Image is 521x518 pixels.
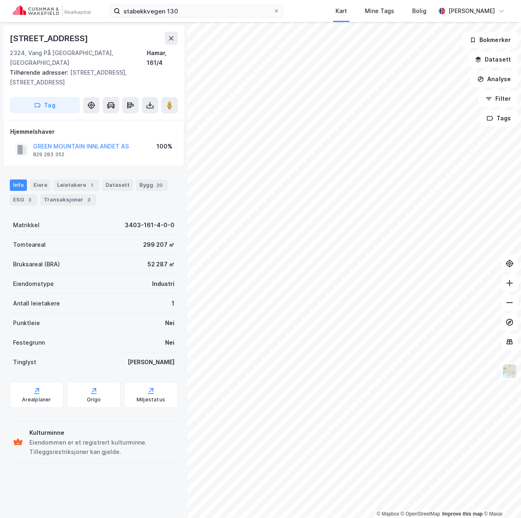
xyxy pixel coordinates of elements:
[29,428,174,438] div: Kulturminne
[463,32,518,48] button: Bokmerker
[26,196,34,204] div: 3
[30,179,51,191] div: Eiere
[85,196,93,204] div: 3
[137,396,165,403] div: Miljøstatus
[165,338,174,348] div: Nei
[480,110,518,126] button: Tags
[13,279,54,289] div: Eiendomstype
[10,194,37,206] div: ESG
[10,32,90,45] div: [STREET_ADDRESS]
[10,127,177,137] div: Hjemmelshaver
[10,179,27,191] div: Info
[13,5,91,17] img: cushman-wakefield-realkapital-logo.202ea83816669bd177139c58696a8fa1.svg
[401,511,440,517] a: OpenStreetMap
[13,259,60,269] div: Bruksareal (BRA)
[479,91,518,107] button: Filter
[33,151,64,158] div: 829 283 352
[13,220,40,230] div: Matrikkel
[128,357,174,367] div: [PERSON_NAME]
[29,438,174,457] div: Eiendommen er et registrert kulturminne. Tilleggsrestriksjoner kan gjelde.
[22,396,51,403] div: Arealplaner
[155,181,164,189] div: 20
[88,181,96,189] div: 1
[147,48,178,68] div: Hamar, 161/4
[412,6,426,16] div: Bolig
[13,357,36,367] div: Tinglyst
[165,318,174,328] div: Nei
[336,6,347,16] div: Kart
[448,6,495,16] div: [PERSON_NAME]
[136,179,168,191] div: Bygg
[143,240,174,250] div: 299 207 ㎡
[54,179,99,191] div: Leietakere
[148,259,174,269] div: 52 287 ㎡
[10,68,171,87] div: [STREET_ADDRESS], [STREET_ADDRESS]
[13,240,46,250] div: Tomteareal
[157,142,172,151] div: 100%
[120,5,273,17] input: Søk på adresse, matrikkel, gårdeiere, leietakere eller personer
[10,69,70,76] span: Tilhørende adresser:
[480,479,521,518] iframe: Chat Widget
[10,48,147,68] div: 2324, Vang På [GEOGRAPHIC_DATA], [GEOGRAPHIC_DATA]
[125,220,174,230] div: 3403-161-4-0-0
[377,511,399,517] a: Mapbox
[502,363,517,379] img: Z
[468,51,518,68] button: Datasett
[480,479,521,518] div: Kontrollprogram for chat
[10,97,80,113] button: Tag
[87,396,101,403] div: Origo
[13,318,40,328] div: Punktleie
[102,179,133,191] div: Datasett
[442,511,483,517] a: Improve this map
[40,194,96,206] div: Transaksjoner
[152,279,174,289] div: Industri
[13,299,60,308] div: Antall leietakere
[172,299,174,308] div: 1
[13,338,45,348] div: Festegrunn
[470,71,518,87] button: Analyse
[365,6,394,16] div: Mine Tags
